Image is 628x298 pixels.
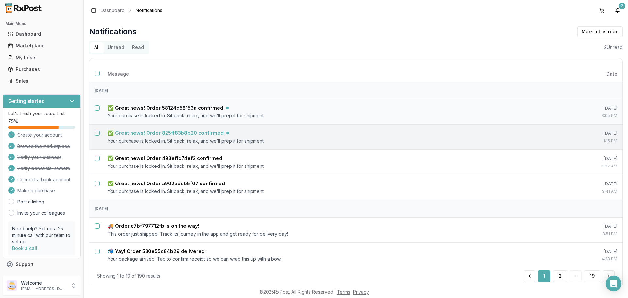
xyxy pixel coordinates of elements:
[108,138,552,144] p: Your purchase is locked in. Sit back, relax, and we'll prep it for shipment.
[17,210,65,216] a: Invite your colleagues
[538,270,550,282] button: 1
[612,5,623,16] button: 2
[16,273,38,279] span: Feedback
[17,154,61,161] span: Verify your business
[17,187,55,194] span: Make a purchase
[603,131,617,136] span: [DATE]
[17,165,70,172] span: Verify beneficial owners
[3,64,81,75] button: Purchases
[89,26,137,37] h1: Notifications
[108,188,552,195] p: Your purchase is locked in. Sit back, relax, and we'll prep it for shipment.
[5,52,78,63] a: My Posts
[603,156,617,161] span: [DATE]
[8,66,76,73] div: Purchases
[17,199,44,205] a: Post a listing
[8,118,18,125] span: 75 %
[108,223,199,229] h5: 🚚 Order c7bf797712fb is on the way!
[603,249,617,254] span: [DATE]
[17,132,62,138] span: Create your account
[95,87,617,94] h4: [DATE]
[5,40,78,52] a: Marketplace
[619,3,625,9] div: 2
[95,205,617,212] h4: [DATE]
[5,75,78,87] a: Sales
[3,41,81,51] button: Marketplace
[8,43,76,49] div: Marketplace
[562,188,617,195] div: 9:41 AM
[3,270,81,282] button: Feedback
[108,155,222,162] h5: ✅ Great news! Order 493effd74ef2 confirmed
[90,42,104,53] button: All
[108,105,223,111] h5: ✅ Great news! Order 58124d58153a confirmed
[8,31,76,37] div: Dashboard
[5,21,78,26] h2: Main Menu
[3,258,81,270] button: Support
[95,105,100,111] button: Select notification: ✅ Great news! Order 58124d58153a confirmed
[3,76,81,86] button: Sales
[108,163,552,169] p: Your purchase is locked in. Sit back, relax, and we'll prep it for shipment.
[104,42,128,53] button: Unread
[553,270,567,282] button: 2
[21,286,66,291] p: [EMAIL_ADDRESS][DOMAIN_NAME]
[136,7,162,14] span: Notifications
[562,163,617,169] div: 11:07 AM
[17,176,70,183] span: Connect a bank account
[603,223,617,229] span: [DATE]
[108,248,205,254] h5: 📬 Yay! Order 530e55c84b29 delivered
[101,7,162,14] nav: breadcrumb
[337,289,350,295] a: Terms
[95,249,100,254] button: Select notification: 📬 Yay! Order 530e55c84b29 delivered
[562,138,617,144] div: 1:15 PM
[562,231,617,237] div: 8:51 PM
[108,180,225,187] h5: ✅ Great news! Order a902abdb5f07 confirmed
[95,223,100,229] button: Select notification: 🚚 Order c7bf797712fb is on the way!
[8,110,75,117] p: Let's finish your setup first!
[3,3,44,13] img: RxPost Logo
[3,52,81,63] button: My Posts
[562,256,617,262] div: 4:28 PM
[128,42,148,53] button: Read
[5,28,78,40] a: Dashboard
[101,7,125,14] a: Dashboard
[17,143,70,149] span: Browse the marketplace
[8,78,76,84] div: Sales
[353,289,369,295] a: Privacy
[603,181,617,186] span: [DATE]
[95,156,100,161] button: Select notification: ✅ Great news! Order 493effd74ef2 confirmed
[95,181,100,186] button: Select notification: ✅ Great news! Order a902abdb5f07 confirmed
[577,26,623,37] button: Mark all as read
[3,29,81,39] button: Dashboard
[7,280,17,291] img: User avatar
[12,245,37,251] a: Book a call
[8,97,45,105] h3: Getting started
[95,71,100,76] button: Select all notifications
[5,63,78,75] a: Purchases
[108,256,552,262] p: Your package arrived! Tap to confirm receipt so we can wrap this up with a bow.
[562,113,617,119] div: 3:05 PM
[108,113,552,119] p: Your purchase is locked in. Sit back, relax, and we'll prep it for shipment.
[557,66,622,82] th: Date
[603,105,617,111] span: [DATE]
[108,130,224,136] h5: ✅ Great news! Order 825ff83b8b20 confirmed
[108,231,552,237] p: This order just shipped. Track its journey in the app and get ready for delivery day!
[95,131,100,136] button: Select notification: ✅ Great news! Order 825ff83b8b20 confirmed
[12,225,71,245] p: Need help? Set up a 25 minute call with our team to set up.
[97,273,160,279] div: Showing 1 to 10 of 190 results
[102,66,557,82] th: Message
[584,270,600,282] button: 19
[604,44,623,51] div: 2 Unread
[21,280,66,286] p: Welcome
[8,54,76,61] div: My Posts
[606,276,621,291] div: Open Intercom Messenger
